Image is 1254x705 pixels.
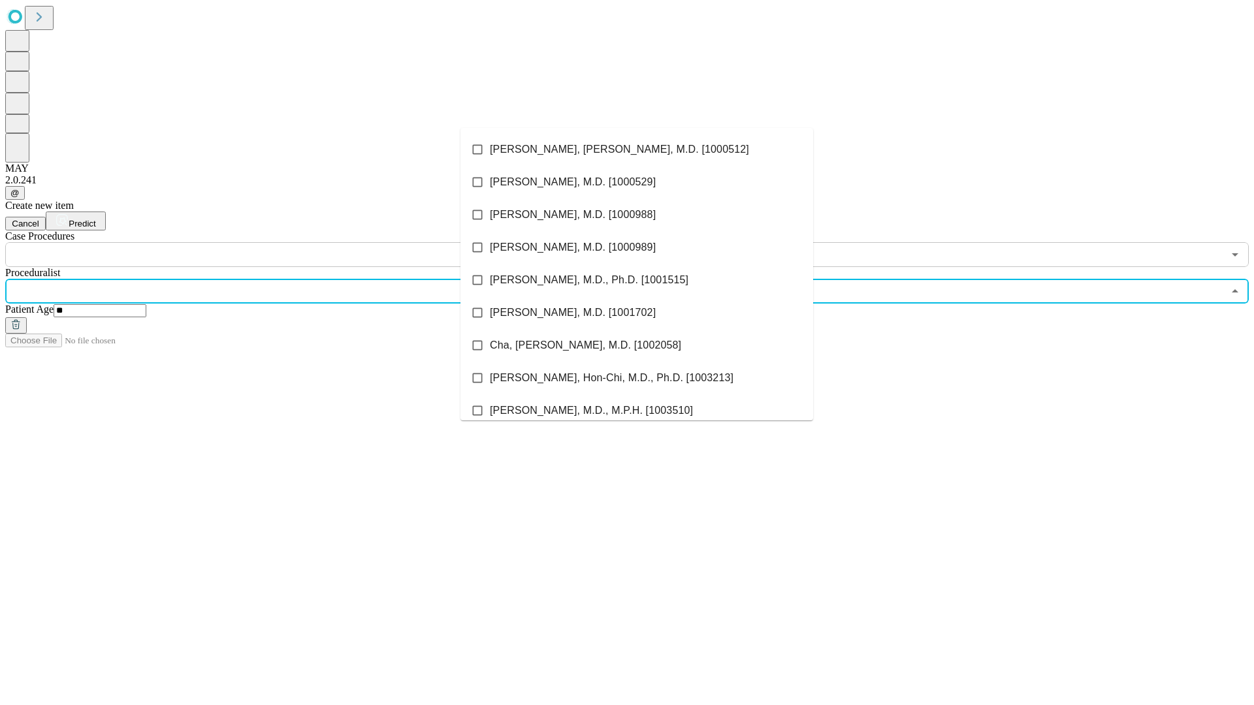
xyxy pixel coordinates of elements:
[69,219,95,228] span: Predict
[5,163,1249,174] div: MAY
[5,174,1249,186] div: 2.0.241
[490,337,681,353] span: Cha, [PERSON_NAME], M.D. [1002058]
[490,240,656,255] span: [PERSON_NAME], M.D. [1000989]
[490,305,656,321] span: [PERSON_NAME], M.D. [1001702]
[1226,245,1244,264] button: Open
[490,207,656,223] span: [PERSON_NAME], M.D. [1000988]
[5,230,74,242] span: Scheduled Procedure
[490,403,693,418] span: [PERSON_NAME], M.D., M.P.H. [1003510]
[12,219,39,228] span: Cancel
[46,211,106,230] button: Predict
[490,370,733,386] span: [PERSON_NAME], Hon-Chi, M.D., Ph.D. [1003213]
[5,217,46,230] button: Cancel
[490,174,656,190] span: [PERSON_NAME], M.D. [1000529]
[5,200,74,211] span: Create new item
[490,142,749,157] span: [PERSON_NAME], [PERSON_NAME], M.D. [1000512]
[10,188,20,198] span: @
[1226,282,1244,300] button: Close
[5,186,25,200] button: @
[5,267,60,278] span: Proceduralist
[5,304,54,315] span: Patient Age
[490,272,688,288] span: [PERSON_NAME], M.D., Ph.D. [1001515]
